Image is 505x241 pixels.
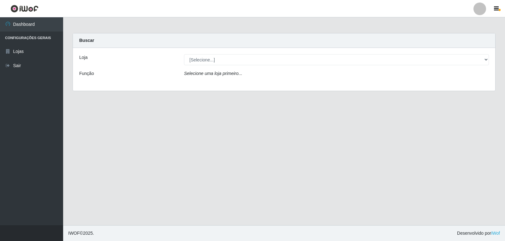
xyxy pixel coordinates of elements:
strong: Buscar [79,38,94,43]
img: CoreUI Logo [10,5,39,13]
label: Loja [79,54,87,61]
span: Desenvolvido por [457,230,500,237]
span: © 2025 . [68,230,94,237]
label: Função [79,70,94,77]
span: IWOF [68,231,80,236]
i: Selecione uma loja primeiro... [184,71,242,76]
a: iWof [491,231,500,236]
